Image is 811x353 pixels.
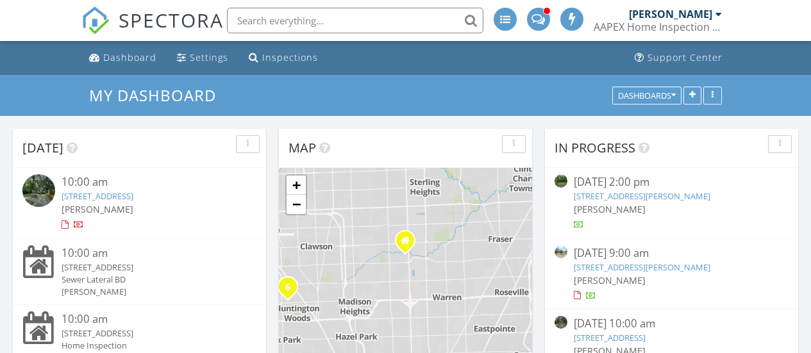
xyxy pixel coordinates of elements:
[555,316,567,329] img: streetview
[629,8,712,21] div: [PERSON_NAME]
[594,21,722,33] div: AAPEX Home Inspection Services
[405,240,413,248] div: 31740 Lexington Street, Warren Mi 48092
[62,203,133,215] span: [PERSON_NAME]
[555,245,567,258] img: streetview
[62,286,237,298] div: [PERSON_NAME]
[62,274,237,286] div: Sewer Lateral BD
[62,311,237,327] div: 10:00 am
[574,316,769,332] div: [DATE] 10:00 am
[574,203,646,215] span: [PERSON_NAME]
[62,174,237,190] div: 10:00 am
[62,340,237,352] div: Home Inspection
[574,261,710,273] a: [STREET_ADDRESS][PERSON_NAME]
[574,190,710,202] a: [STREET_ADDRESS][PERSON_NAME]
[62,245,237,261] div: 10:00 am
[287,195,306,214] a: Zoom out
[262,51,318,63] div: Inspections
[287,176,306,195] a: Zoom in
[103,51,156,63] div: Dashboard
[618,91,676,100] div: Dashboards
[22,245,256,299] a: 10:00 am [STREET_ADDRESS] Sewer Lateral BD [PERSON_NAME]
[555,174,567,187] img: streetview
[227,8,483,33] input: Search everything...
[288,286,296,294] div: 1977 Princeton Rd, Berkley, MI 48072
[89,85,227,106] a: My Dashboard
[22,139,63,156] span: [DATE]
[648,51,723,63] div: Support Center
[288,139,316,156] span: Map
[285,283,290,292] i: 6
[81,6,110,35] img: The Best Home Inspection Software - Spectora
[84,46,162,70] a: Dashboard
[190,51,228,63] div: Settings
[172,46,233,70] a: Settings
[119,6,224,33] span: SPECTORA
[81,17,224,44] a: SPECTORA
[555,139,635,156] span: In Progress
[555,174,789,231] a: [DATE] 2:00 pm [STREET_ADDRESS][PERSON_NAME] [PERSON_NAME]
[62,261,237,274] div: [STREET_ADDRESS]
[62,190,133,202] a: [STREET_ADDRESS]
[574,245,769,261] div: [DATE] 9:00 am
[555,245,789,302] a: [DATE] 9:00 am [STREET_ADDRESS][PERSON_NAME] [PERSON_NAME]
[574,332,646,343] a: [STREET_ADDRESS]
[612,86,681,104] button: Dashboards
[62,327,237,340] div: [STREET_ADDRESS]
[244,46,323,70] a: Inspections
[630,46,728,70] a: Support Center
[574,274,646,286] span: [PERSON_NAME]
[574,174,769,190] div: [DATE] 2:00 pm
[22,174,256,231] a: 10:00 am [STREET_ADDRESS] [PERSON_NAME]
[22,174,55,207] img: streetview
